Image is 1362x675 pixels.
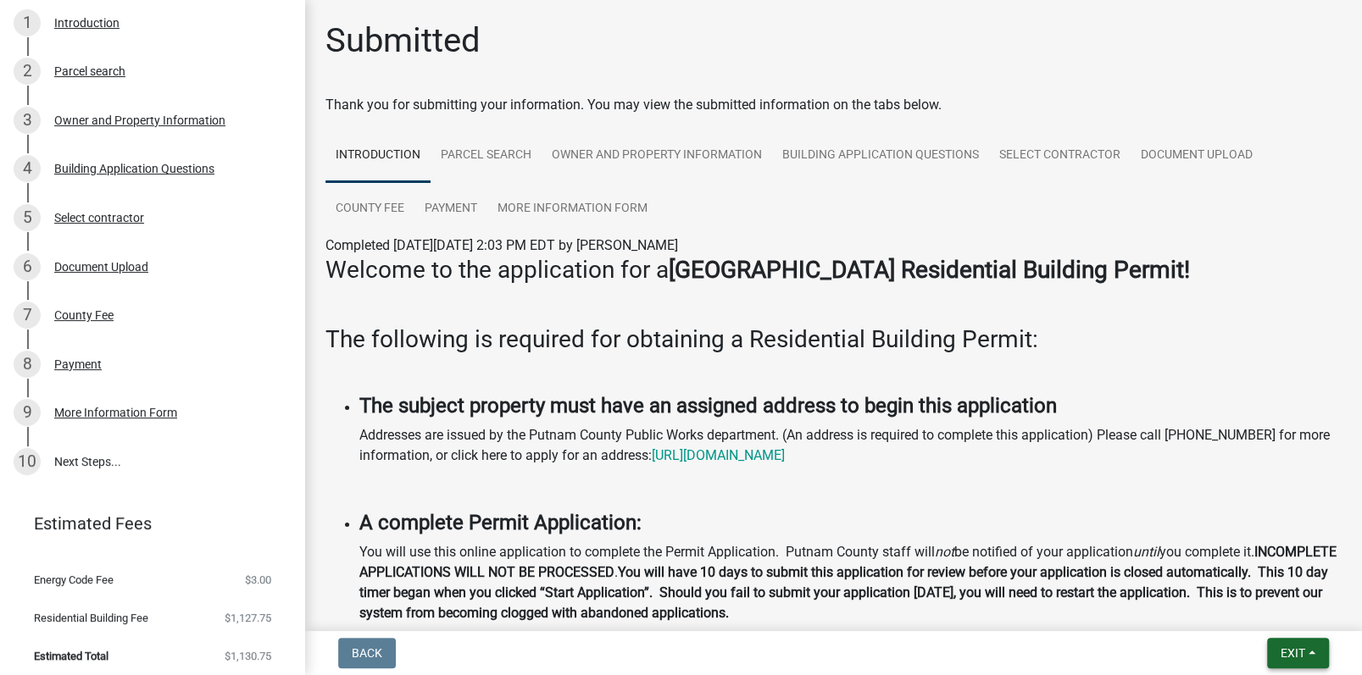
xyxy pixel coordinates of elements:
[225,650,271,661] span: $1,130.75
[431,129,542,183] a: Parcel search
[14,506,278,540] a: Estimated Fees
[14,302,41,329] div: 7
[1133,544,1159,560] i: until
[487,182,658,236] a: More Information Form
[14,448,41,475] div: 10
[325,20,481,61] h1: Submitted
[14,253,41,280] div: 6
[359,564,1328,621] strong: You will have 10 days to submit this application for review before your application is closed aut...
[359,544,1337,580] strong: INCOMPLETE APPLICATIONS WILL NOT BE PROCESSED
[935,544,954,560] i: not
[352,646,382,660] span: Back
[54,114,225,126] div: Owner and Property Information
[54,261,148,273] div: Document Upload
[14,351,41,378] div: 8
[54,163,214,174] div: Building Application Questions
[14,155,41,182] div: 4
[652,447,785,463] a: [URL][DOMAIN_NAME]
[54,17,120,29] div: Introduction
[14,58,41,85] div: 2
[325,325,1342,354] h3: The following is required for obtaining a Residential Building Permit:
[325,237,678,253] span: Completed [DATE][DATE] 2:03 PM EDT by [PERSON_NAME]
[1267,638,1329,668] button: Exit
[14,107,41,134] div: 3
[1281,646,1305,660] span: Exit
[225,612,271,623] span: $1,127.75
[14,204,41,231] div: 5
[989,129,1131,183] a: Select contractor
[34,650,108,661] span: Estimated Total
[359,542,1342,623] p: You will use this online application to complete the Permit Application. Putnam County staff will...
[542,129,772,183] a: Owner and Property Information
[14,9,41,36] div: 1
[54,309,114,321] div: County Fee
[359,394,1057,418] strong: The subject property must have an assigned address to begin this application
[325,95,1342,115] div: Thank you for submitting your information. You may view the submitted information on the tabs below.
[325,129,431,183] a: Introduction
[54,65,125,77] div: Parcel search
[54,407,177,418] div: More Information Form
[14,399,41,426] div: 9
[325,256,1342,285] h3: Welcome to the application for a
[1131,129,1263,183] a: Document Upload
[772,129,989,183] a: Building Application Questions
[359,511,642,534] strong: A complete Permit Application:
[54,212,144,224] div: Select contractor
[414,182,487,236] a: Payment
[54,358,102,370] div: Payment
[34,574,114,585] span: Energy Code Fee
[338,638,396,668] button: Back
[34,612,148,623] span: Residential Building Fee
[669,256,1190,284] strong: [GEOGRAPHIC_DATA] Residential Building Permit!
[359,425,1342,466] p: Addresses are issued by the Putnam County Public Works department. (An address is required to com...
[325,182,414,236] a: County Fee
[245,574,271,585] span: $3.00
